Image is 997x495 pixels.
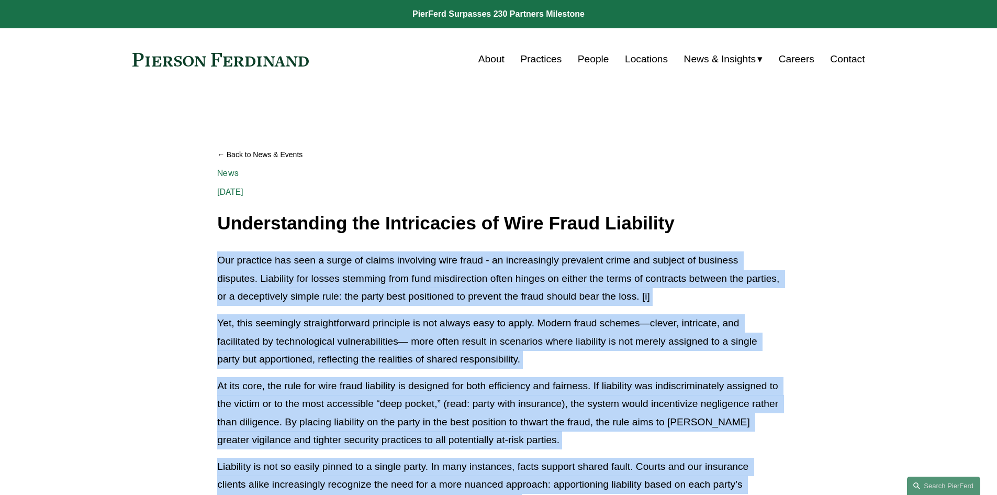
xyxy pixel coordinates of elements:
a: About [478,49,505,69]
a: Locations [625,49,668,69]
span: [DATE] [217,187,243,197]
a: Careers [779,49,814,69]
a: Contact [830,49,865,69]
p: Our practice has seen a surge of claims involving wire fraud - an increasingly prevalent crime an... [217,251,779,306]
a: Search this site [907,477,980,495]
p: Yet, this seemingly straightforward principle is not always easy to apply. Modern fraud schemes—c... [217,314,779,369]
a: Practices [520,49,562,69]
a: Back to News & Events [217,146,779,164]
a: folder dropdown [684,49,763,69]
span: News & Insights [684,50,756,69]
a: People [578,49,609,69]
h1: Understanding the Intricacies of Wire Fraud Liability [217,213,779,234]
a: News [217,168,239,178]
p: At its core, the rule for wire fraud liability is designed for both efficiency and fairness. If l... [217,377,779,449]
